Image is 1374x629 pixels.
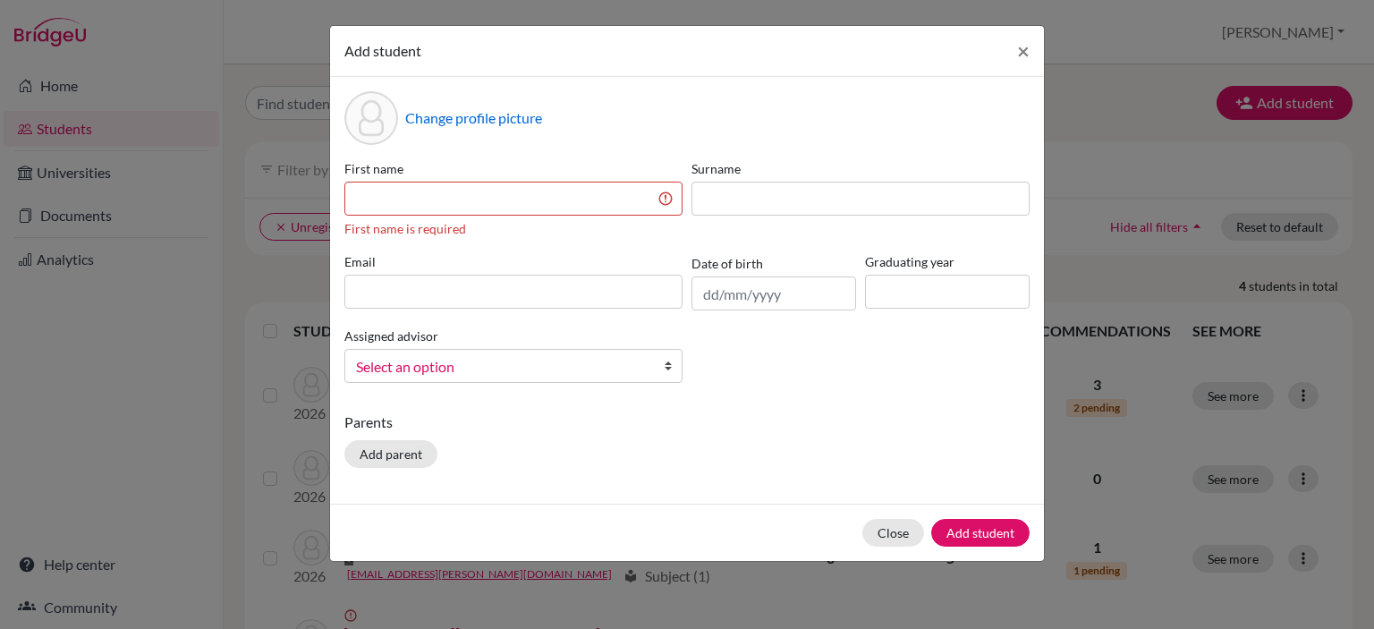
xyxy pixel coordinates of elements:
button: Add parent [344,440,437,468]
button: Close [862,519,924,547]
div: Profile picture [344,91,398,145]
label: Date of birth [691,254,763,273]
label: First name [344,159,683,178]
span: Add student [344,42,421,59]
input: dd/mm/yyyy [691,276,856,310]
span: × [1017,38,1030,64]
p: Parents [344,412,1030,433]
label: Surname [691,159,1030,178]
div: First name is required [344,219,683,238]
label: Assigned advisor [344,327,438,345]
span: Select an option [356,355,648,378]
label: Email [344,252,683,271]
button: Add student [931,519,1030,547]
button: Close [1003,26,1044,76]
label: Graduating year [865,252,1030,271]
